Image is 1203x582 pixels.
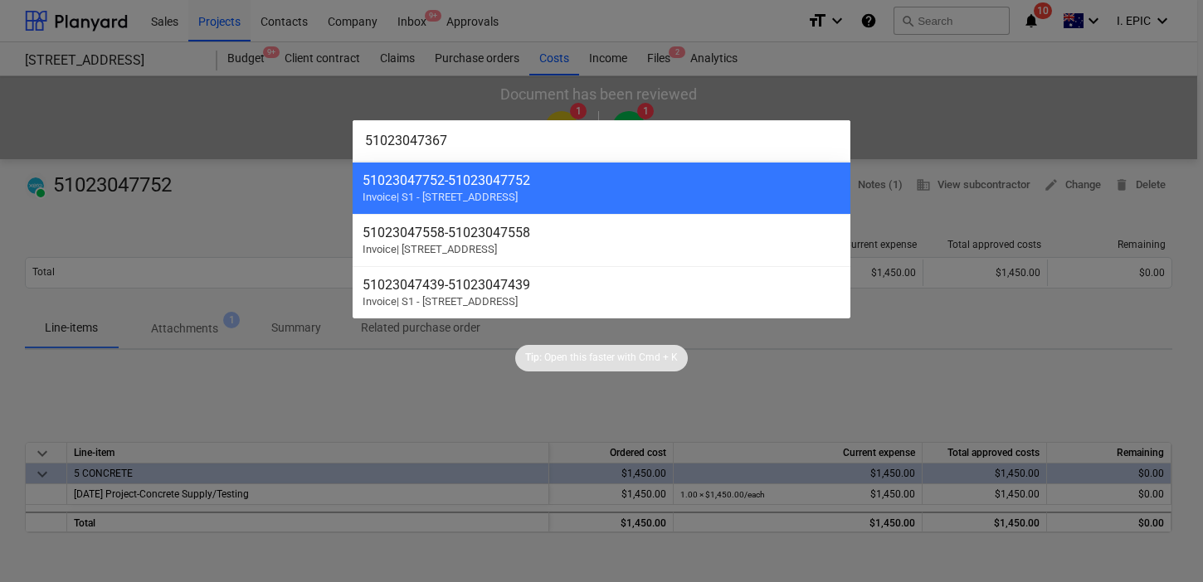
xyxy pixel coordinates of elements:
[1120,502,1203,582] iframe: Chat Widget
[525,351,542,365] p: Tip:
[363,295,518,308] span: Invoice | S1 - [STREET_ADDRESS]
[363,225,840,240] div: 51023047558 - 51023047558
[515,345,688,371] div: Tip:Open this faster withCmd + K
[363,191,518,203] span: Invoice | S1 - [STREET_ADDRESS]
[353,214,850,266] div: 51023047558-51023047558Invoice| [STREET_ADDRESS]
[363,243,497,255] span: Invoice | [STREET_ADDRESS]
[363,277,840,293] div: 51023047439 - 51023047439
[353,120,850,162] input: Search for projects, articles, contracts, Claims, subcontractors...
[353,162,850,214] div: 51023047752-51023047752Invoice| S1 - [STREET_ADDRESS]
[353,266,850,318] div: 51023047439-51023047439Invoice| S1 - [STREET_ADDRESS]
[544,351,636,365] p: Open this faster with
[363,172,840,188] div: 51023047752 - 51023047752
[639,351,678,365] p: Cmd + K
